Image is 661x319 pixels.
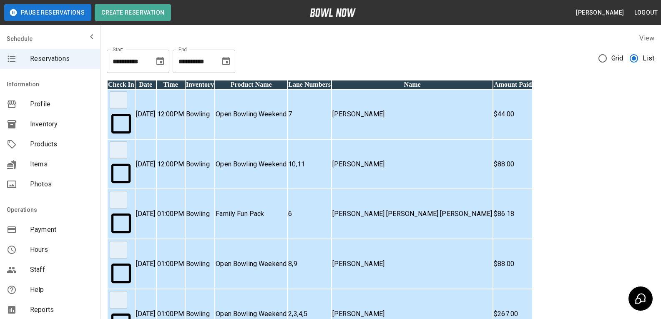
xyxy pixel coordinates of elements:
[30,265,93,275] span: Staff
[157,80,185,89] th: Time
[288,109,331,119] p: 7
[288,209,331,219] p: 6
[30,305,93,315] span: Reports
[216,109,287,119] p: Open Bowling Weekend
[186,80,215,89] th: Inventory
[332,309,492,319] p: [PERSON_NAME]
[643,53,654,63] span: List
[136,109,156,119] p: [DATE]
[494,259,532,269] p: $88.00
[288,259,331,269] p: 8,9
[30,159,93,169] span: Items
[30,139,93,149] span: Products
[494,109,532,119] p: $44.00
[136,80,156,89] th: Date
[30,285,93,295] span: Help
[216,209,287,219] p: Family Fun Pack
[30,99,93,109] span: Profile
[216,259,287,269] p: Open Bowling Weekend
[573,5,627,20] button: [PERSON_NAME]
[332,109,492,119] p: [PERSON_NAME]
[494,209,532,219] p: $86.18
[136,309,156,319] p: [DATE]
[157,209,184,219] p: 01:00PM
[136,259,156,269] p: [DATE]
[611,53,623,63] span: Grid
[631,5,661,20] button: Logout
[30,245,93,255] span: Hours
[332,159,492,169] p: [PERSON_NAME]
[136,209,156,219] p: [DATE]
[332,209,492,219] p: [PERSON_NAME] [PERSON_NAME] [PERSON_NAME]
[30,119,93,129] span: Inventory
[332,80,493,89] th: Name
[332,259,492,269] p: [PERSON_NAME]
[95,4,171,21] button: Create Reservation
[493,80,532,89] th: Amount Paid
[288,80,331,89] th: Lane Numbers
[186,309,214,319] p: Bowling
[494,309,532,319] p: $267.00
[186,159,214,169] p: Bowling
[30,225,93,235] span: Payment
[288,159,331,169] p: 10,11
[288,309,331,319] p: 2,3,4,5
[216,309,287,319] p: Open Bowling Weekend
[136,159,156,169] p: [DATE]
[157,309,184,319] p: 01:00PM
[157,259,184,269] p: 01:00PM
[186,209,214,219] p: Bowling
[215,80,287,89] th: Product Name
[157,109,184,119] p: 12:00PM
[30,179,93,189] span: Photos
[157,159,184,169] p: 12:00PM
[494,159,532,169] p: $88.00
[310,8,356,17] img: logo
[218,53,234,70] button: Choose date, selected date is Sep 19, 2025
[4,4,91,21] button: Pause Reservations
[216,159,287,169] p: Open Bowling Weekend
[639,34,654,42] label: View
[152,53,168,70] button: Choose date, selected date is Feb 1, 2025
[186,259,214,269] p: Bowling
[30,54,93,64] span: Reservations
[108,80,135,89] th: Check In
[186,109,214,119] p: Bowling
